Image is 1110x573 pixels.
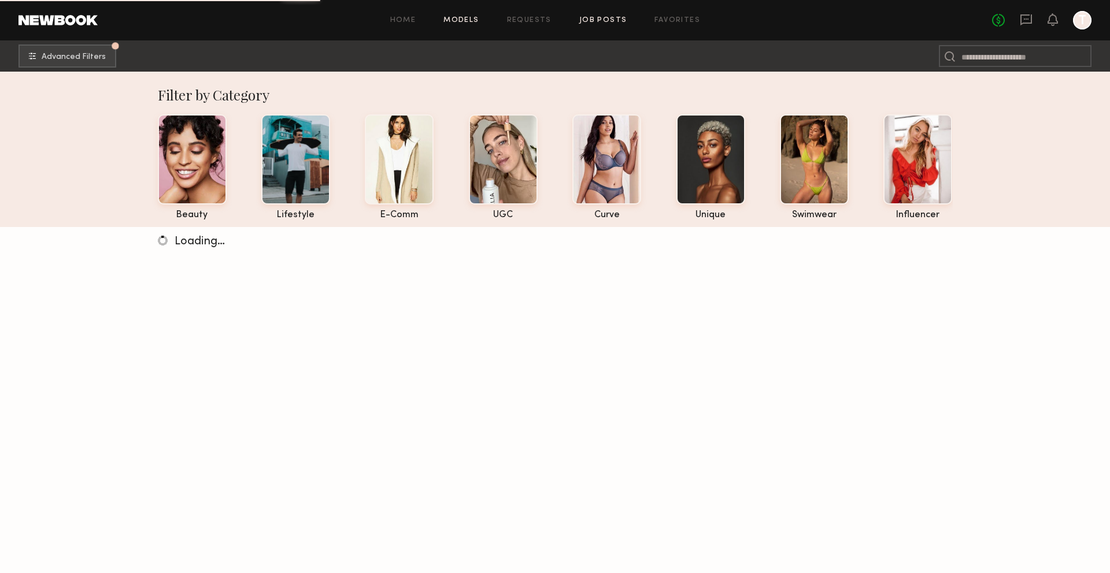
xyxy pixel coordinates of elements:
div: e-comm [365,210,434,220]
span: Loading… [175,236,225,247]
div: swimwear [780,210,849,220]
span: Advanced Filters [42,53,106,61]
a: Requests [507,17,552,24]
a: Favorites [654,17,700,24]
button: Advanced Filters [18,44,116,68]
a: Home [390,17,416,24]
div: beauty [158,210,227,220]
div: curve [572,210,641,220]
div: unique [676,210,745,220]
div: influencer [883,210,952,220]
div: Filter by Category [158,85,953,104]
div: lifestyle [261,210,330,220]
a: T [1073,11,1091,29]
a: Models [443,17,479,24]
a: Job Posts [579,17,627,24]
div: UGC [469,210,538,220]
